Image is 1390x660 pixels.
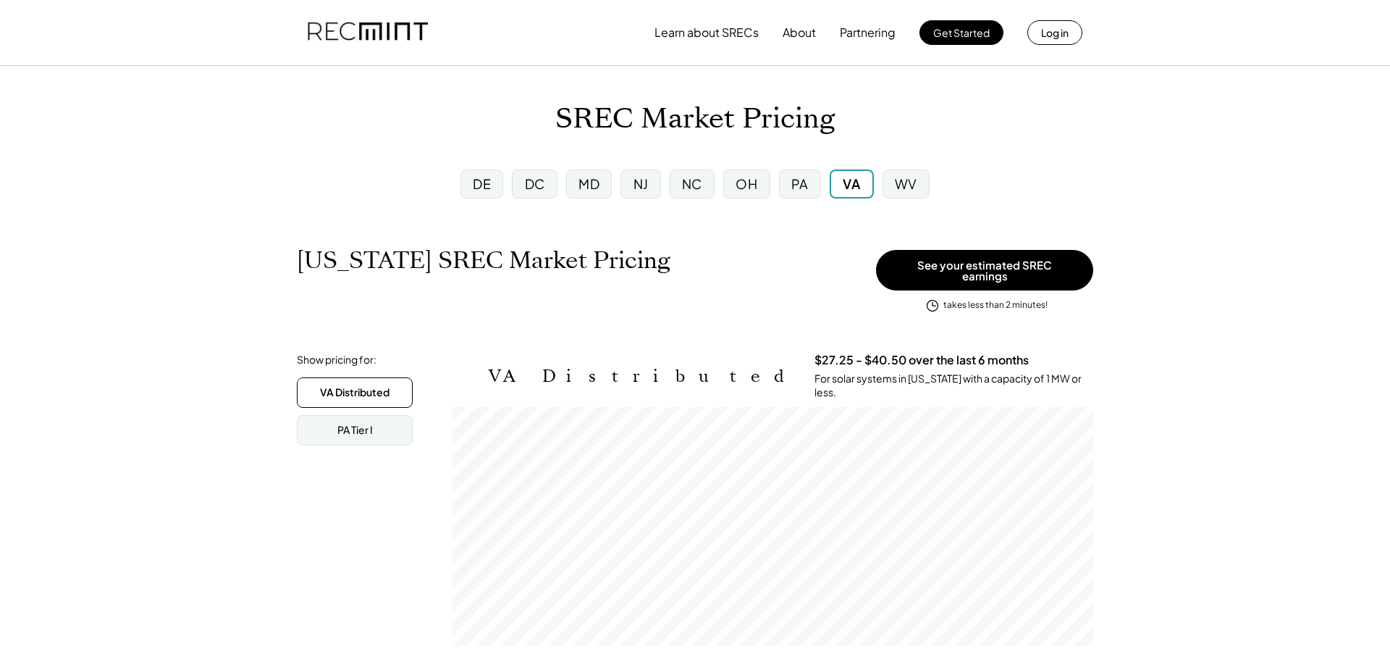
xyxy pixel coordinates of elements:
button: See your estimated SREC earnings [876,250,1093,291]
img: recmint-logotype%403x.png [308,8,428,57]
div: MD [578,175,599,193]
button: Log in [1027,20,1082,45]
div: PA Tier I [337,423,373,438]
div: OH [736,175,757,193]
h1: [US_STATE] SREC Market Pricing [297,246,670,275]
div: WV [895,175,917,193]
button: Partnering [840,18,896,47]
h3: $27.25 - $40.50 over the last 6 months [814,353,1029,368]
div: For solar systems in [US_STATE] with a capacity of 1 MW or less. [814,372,1093,400]
div: NJ [633,175,649,193]
h1: SREC Market Pricing [555,102,835,136]
button: About [783,18,816,47]
div: PA [791,175,809,193]
div: takes less than 2 minutes! [943,299,1048,312]
div: Show pricing for: [297,353,376,367]
div: DC [525,175,545,193]
div: NC [682,175,702,193]
div: DE [473,175,491,193]
button: Learn about SRECs [654,18,759,47]
h2: VA Distributed [489,366,793,387]
div: VA Distributed [320,385,389,400]
div: VA [843,175,860,193]
button: Get Started [919,20,1003,45]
